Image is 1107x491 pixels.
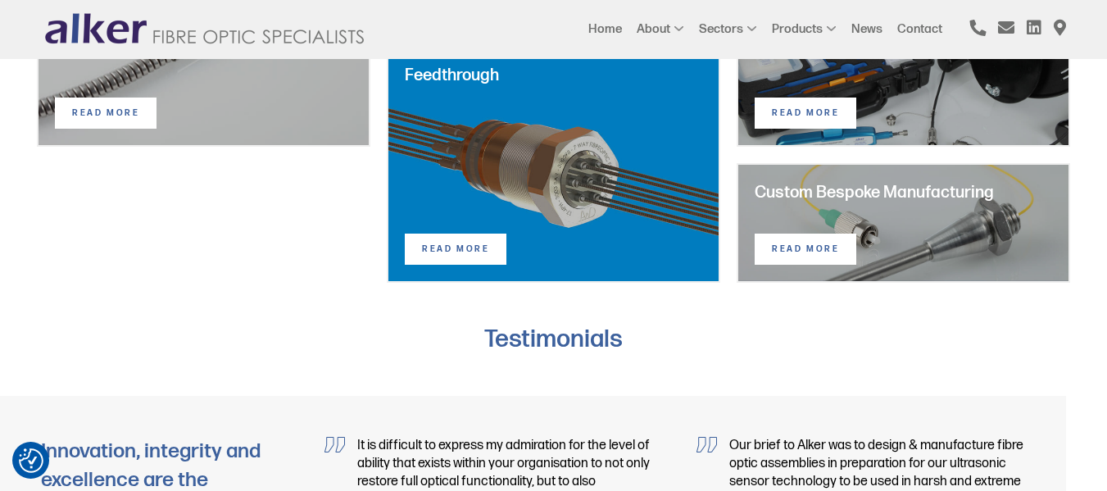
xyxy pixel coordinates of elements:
[41,12,369,47] img: logo.png
[897,22,942,36] a: Contact
[324,437,345,452] img: speech-mark.png
[19,448,43,473] button: Consent Preferences
[12,324,1095,355] h3: Testimonials
[851,22,882,36] a: News
[19,448,43,473] img: Revisit consent button
[755,98,856,129] a: read more
[696,437,717,452] img: speech-mark.png
[755,181,1052,204] h5: Custom Bespoke Manufacturing
[405,234,506,265] a: read more
[637,22,670,36] a: About
[588,22,622,36] a: Home
[699,22,743,36] a: Sectors
[772,22,823,36] a: Products
[55,98,157,129] a: read more
[405,64,702,87] h5: Feedthrough
[755,234,856,265] a: read more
